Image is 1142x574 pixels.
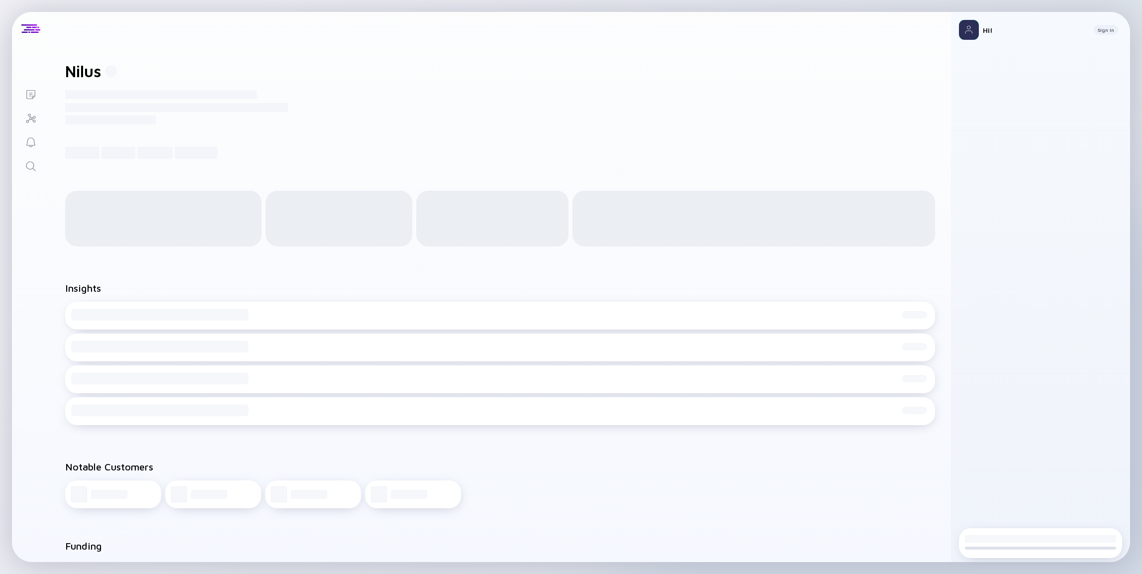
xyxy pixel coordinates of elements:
a: Reminders [12,129,49,153]
div: Hi! [983,26,1086,34]
a: Investor Map [12,106,49,129]
h1: Nilus [65,62,101,81]
button: Sign In [1094,25,1118,35]
h2: Insights [65,282,101,294]
img: Profile Picture [959,20,979,40]
a: Search [12,153,49,177]
a: Lists [12,82,49,106]
h2: Funding [65,540,102,552]
h2: Notable Customers [65,461,935,472]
